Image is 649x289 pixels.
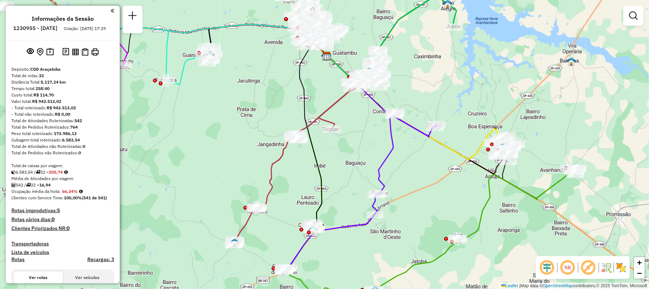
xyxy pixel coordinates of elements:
[30,66,61,72] strong: CDD Araçatuba
[11,189,61,194] span: Ocupação média da frota:
[64,195,82,200] strong: 100,00%
[322,51,331,61] img: CDD Araçatuba
[11,225,114,231] h4: Clientes Priorizados NR:
[11,85,114,92] div: Tempo total:
[11,79,114,85] div: Distância Total:
[55,111,70,117] strong: R$ 0,00
[52,216,55,223] strong: 0
[559,259,576,276] span: Ocultar NR
[39,182,51,188] strong: 16,94
[11,183,16,187] i: Total de Atividades
[80,47,90,57] button: Visualizar Romaneio
[601,262,612,273] img: Fluxo de ruas
[25,46,35,58] button: Exibir sessão original
[83,144,85,149] strong: 0
[82,195,107,200] strong: (541 de 541)
[14,271,63,284] button: Ver rotas
[11,143,114,150] div: Total de Atividades não Roteirizadas:
[11,208,114,214] h4: Rotas improdutivas:
[634,257,645,268] a: Zoom in
[78,150,81,155] strong: 0
[64,170,68,174] i: Meta Caixas/viagem: 220,40 Diferença: -14,66
[519,283,520,288] span: |
[11,169,114,175] div: 6.583,54 / 32 =
[61,25,109,32] div: Criação: [DATE] 17:29
[34,92,54,98] strong: R$ 114,70
[11,105,114,111] div: - Total roteirizado:
[13,25,57,31] h6: 1230955 - [DATE]
[543,283,573,288] a: OpenStreetMap
[580,259,597,276] span: Exibir rótulo
[205,51,215,60] img: GUARARAPES
[36,170,40,174] i: Total de rotas
[497,143,506,152] img: PENÁPOLIS
[36,86,50,91] strong: 258:40
[26,183,31,187] i: Total de rotas
[62,189,78,194] strong: 66,34%
[47,105,76,110] strong: R$ 943.513,02
[57,207,60,214] strong: 5
[11,92,114,98] div: Custo total:
[11,137,114,143] div: Cubagem total roteirizado:
[539,259,556,276] span: Ocultar deslocamento
[11,118,114,124] div: Total de Atividades Roteirizadas:
[11,111,114,118] div: - Total não roteirizado:
[11,175,114,182] div: Média de Atividades por viagem:
[11,150,114,156] div: Total de Pedidos não Roteirizados:
[11,163,114,169] div: Total de caixas por viagem:
[67,225,69,231] strong: 0
[70,124,78,130] strong: 764
[41,79,66,85] strong: 5.117,24 km
[615,262,627,273] img: Exibir/Ocultar setores
[11,170,16,174] i: Cubagem total roteirizado
[32,15,94,22] h4: Informações da Sessão
[499,283,649,289] div: Map data © contributors,© 2025 TomTom, Microsoft
[74,118,82,123] strong: 542
[63,271,112,284] button: Ver veículos
[626,9,640,23] a: Exibir filtros
[32,99,61,104] strong: R$ 943.513,02
[11,182,114,188] div: 542 / 32 =
[634,268,645,279] a: Zoom out
[49,169,63,175] strong: 205,74
[11,73,114,79] div: Total de rotas:
[11,195,64,200] span: Clientes com Service Time:
[11,216,114,223] h4: Rotas vários dias:
[45,46,55,58] button: Painel de Sugestão
[61,46,71,58] button: Logs desbloquear sessão
[501,283,518,288] a: Leaflet
[321,51,330,61] img: 625 UDC Light Campus Universitário
[62,137,80,143] strong: 6.583,54
[54,131,77,136] strong: 173.986,13
[11,256,25,263] a: Rotas
[637,258,642,267] span: +
[364,67,374,76] img: BIRIGUI
[637,269,642,278] span: −
[11,66,114,73] div: Depósito:
[567,57,576,66] img: BARBOSA
[79,189,83,194] em: Média calculada utilizando a maior ocupação (%Peso ou %Cubagem) de cada rota da sessão. Rotas cro...
[11,249,114,255] h4: Lista de veículos
[110,6,114,15] a: Clique aqui para minimizar o painel
[71,47,80,56] button: Visualizar relatório de Roteirização
[39,73,44,78] strong: 32
[11,130,114,137] div: Peso total roteirizado:
[11,124,114,130] div: Total de Pedidos Roteirizados:
[87,256,114,263] h4: Recargas: 3
[230,238,239,247] img: PIACATU
[11,241,114,247] h4: Transportadoras
[35,46,45,58] button: Centralizar mapa no depósito ou ponto de apoio
[125,9,140,25] a: Nova sessão e pesquisa
[90,47,100,57] button: Imprimir Rotas
[11,98,114,105] div: Valor total:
